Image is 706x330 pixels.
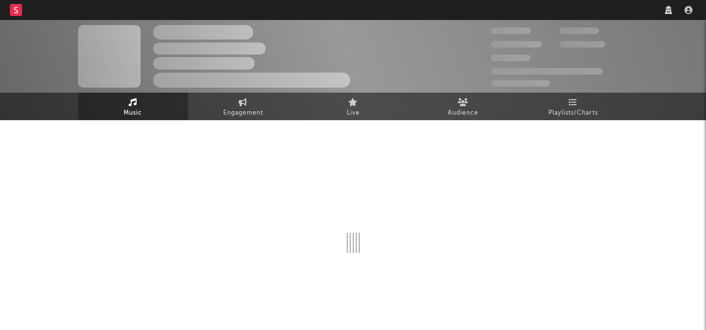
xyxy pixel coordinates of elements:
span: Music [124,107,142,119]
span: 300,000 [491,28,531,34]
span: Audience [448,107,478,119]
span: 100,000 [491,55,530,61]
span: 100,000 [559,28,599,34]
a: Live [298,93,408,120]
span: Playlists/Charts [548,107,598,119]
a: Playlists/Charts [518,93,628,120]
span: Engagement [223,107,263,119]
span: 1,000,000 [559,41,605,48]
a: Audience [408,93,518,120]
a: Engagement [188,93,298,120]
a: Music [78,93,188,120]
span: 50,000,000 [491,41,542,48]
span: Live [347,107,360,119]
span: Jump Score: 85.0 [491,80,550,87]
span: 50,000,000 Monthly Listeners [491,68,603,75]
